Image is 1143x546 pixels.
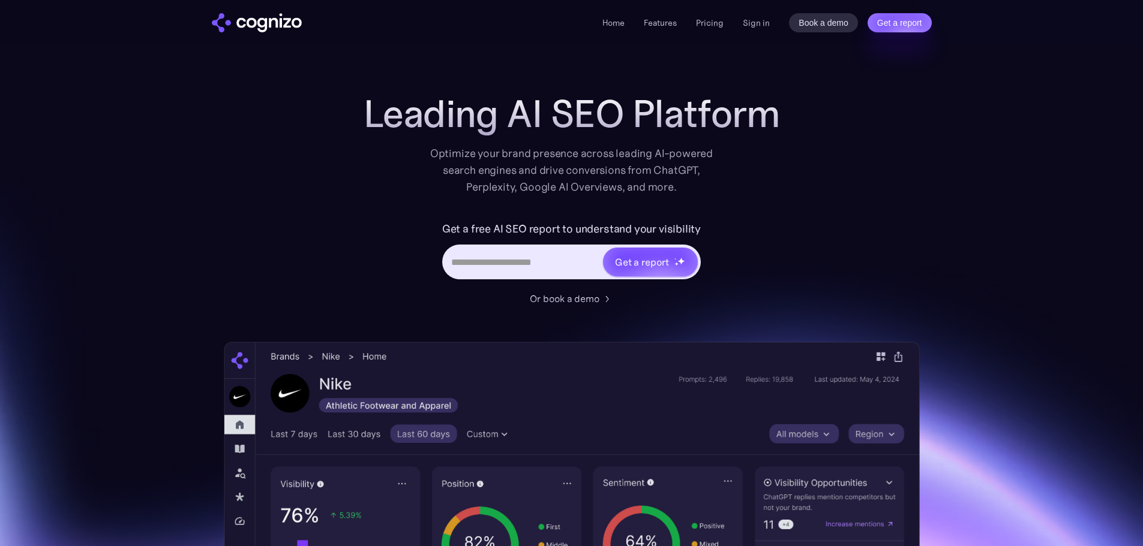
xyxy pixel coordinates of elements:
[442,219,701,285] form: Hero URL Input Form
[424,145,719,195] div: Optimize your brand presence across leading AI-powered search engines and drive conversions from ...
[868,13,932,32] a: Get a report
[789,13,858,32] a: Book a demo
[212,13,302,32] a: home
[442,219,701,239] label: Get a free AI SEO report to understand your visibility
[530,291,599,306] div: Or book a demo
[615,255,669,269] div: Get a report
[364,92,780,135] h1: Leading AI SEO Platform
[743,16,770,30] a: Sign in
[696,17,724,28] a: Pricing
[674,262,679,266] img: star
[530,291,614,306] a: Or book a demo
[674,258,676,260] img: star
[602,246,699,277] a: Get a reportstarstarstar
[602,17,625,28] a: Home
[644,17,677,28] a: Features
[212,13,302,32] img: cognizo logo
[677,257,685,265] img: star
